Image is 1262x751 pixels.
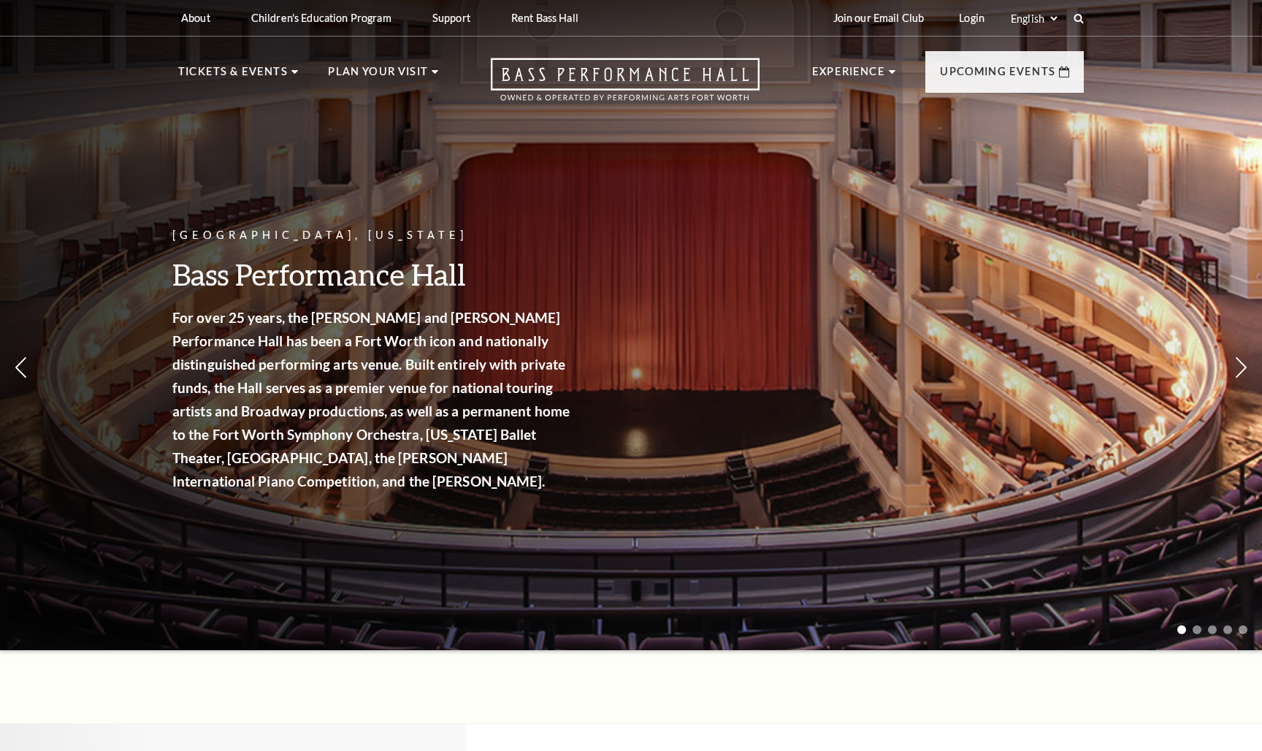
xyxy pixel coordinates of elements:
[1008,12,1060,26] select: Select:
[812,63,885,89] p: Experience
[940,63,1055,89] p: Upcoming Events
[432,12,470,24] p: Support
[251,12,391,24] p: Children's Education Program
[172,256,574,293] h3: Bass Performance Hall
[181,12,210,24] p: About
[178,63,288,89] p: Tickets & Events
[511,12,578,24] p: Rent Bass Hall
[172,226,574,245] p: [GEOGRAPHIC_DATA], [US_STATE]
[172,309,570,489] strong: For over 25 years, the [PERSON_NAME] and [PERSON_NAME] Performance Hall has been a Fort Worth ico...
[328,63,428,89] p: Plan Your Visit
